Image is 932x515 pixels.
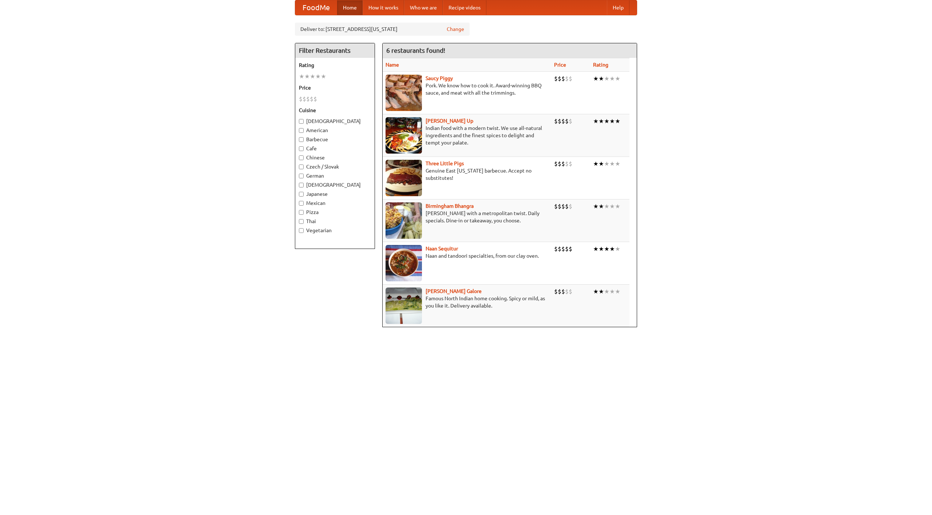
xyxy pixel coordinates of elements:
[386,82,548,96] p: Pork. We know how to cook it. Award-winning BBQ sauce, and meat with all the trimmings.
[565,75,569,83] li: $
[426,161,464,166] a: Three Little Pigs
[299,172,371,179] label: German
[295,43,375,58] h4: Filter Restaurants
[569,117,572,125] li: $
[386,295,548,309] p: Famous North Indian home cooking. Spicy or mild, as you like it. Delivery available.
[313,95,317,103] li: $
[615,245,620,253] li: ★
[299,72,304,80] li: ★
[569,75,572,83] li: $
[299,192,304,197] input: Japanese
[386,124,548,146] p: Indian food with a modern twist. We use all-natural ingredients and the finest spices to delight ...
[609,202,615,210] li: ★
[299,165,304,169] input: Czech / Slovak
[604,160,609,168] li: ★
[426,118,473,124] a: [PERSON_NAME] Up
[593,117,599,125] li: ★
[386,160,422,196] img: littlepigs.jpg
[554,117,558,125] li: $
[299,145,371,152] label: Cafe
[604,245,609,253] li: ★
[599,245,604,253] li: ★
[310,72,315,80] li: ★
[310,95,313,103] li: $
[386,288,422,324] img: currygalore.jpg
[558,245,561,253] li: $
[615,117,620,125] li: ★
[609,288,615,296] li: ★
[554,288,558,296] li: $
[565,160,569,168] li: $
[593,160,599,168] li: ★
[558,160,561,168] li: $
[404,0,443,15] a: Who we are
[321,72,326,80] li: ★
[604,288,609,296] li: ★
[299,174,304,178] input: German
[299,163,371,170] label: Czech / Slovak
[386,75,422,111] img: saucy.jpg
[554,202,558,210] li: $
[299,210,304,215] input: Pizza
[299,218,371,225] label: Thai
[299,201,304,206] input: Mexican
[565,202,569,210] li: $
[295,0,337,15] a: FoodMe
[299,95,303,103] li: $
[426,75,453,81] b: Saucy Piggy
[599,117,604,125] li: ★
[299,228,304,233] input: Vegetarian
[299,209,371,216] label: Pizza
[599,288,604,296] li: ★
[386,117,422,154] img: curryup.jpg
[593,202,599,210] li: ★
[306,95,310,103] li: $
[443,0,486,15] a: Recipe videos
[447,25,464,33] a: Change
[561,245,565,253] li: $
[299,199,371,207] label: Mexican
[426,288,482,294] a: [PERSON_NAME] Galore
[561,117,565,125] li: $
[299,107,371,114] h5: Cuisine
[315,72,321,80] li: ★
[304,72,310,80] li: ★
[299,118,371,125] label: [DEMOGRAPHIC_DATA]
[565,245,569,253] li: $
[569,202,572,210] li: $
[554,75,558,83] li: $
[615,202,620,210] li: ★
[609,117,615,125] li: ★
[299,219,304,224] input: Thai
[299,136,371,143] label: Barbecue
[386,210,548,224] p: [PERSON_NAME] with a metropolitan twist. Daily specials. Dine-in or takeaway, you choose.
[558,288,561,296] li: $
[299,62,371,69] h5: Rating
[299,183,304,187] input: [DEMOGRAPHIC_DATA]
[426,203,474,209] a: Birmingham Bhangra
[299,146,304,151] input: Cafe
[607,0,629,15] a: Help
[604,75,609,83] li: ★
[561,288,565,296] li: $
[386,47,445,54] ng-pluralize: 6 restaurants found!
[609,75,615,83] li: ★
[569,288,572,296] li: $
[593,245,599,253] li: ★
[554,160,558,168] li: $
[386,167,548,182] p: Genuine East [US_STATE] barbecue. Accept no substitutes!
[569,245,572,253] li: $
[337,0,363,15] a: Home
[386,252,548,260] p: Naan and tandoori specialties, from our clay oven.
[299,127,371,134] label: American
[569,160,572,168] li: $
[299,155,304,160] input: Chinese
[615,288,620,296] li: ★
[426,246,458,251] b: Naan Sequitur
[554,245,558,253] li: $
[303,95,306,103] li: $
[299,227,371,234] label: Vegetarian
